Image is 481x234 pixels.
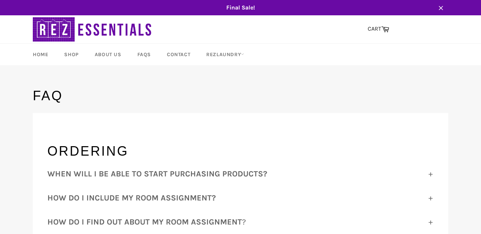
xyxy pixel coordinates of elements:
a: CART [364,22,393,37]
a: Contact [160,44,198,65]
strong: How do I find out about my room assignment [47,217,242,227]
h1: Ordering [47,142,434,160]
a: Shop [57,44,86,65]
label: ? [47,217,434,227]
strong: How do I include my room assignment? [47,193,216,203]
a: FAQs [130,44,158,65]
img: RezEssentials [33,15,153,43]
strong: When will I be able to start purchasing products? [47,169,267,179]
span: Final Sale! [26,4,455,12]
a: RezLaundry [199,44,251,65]
a: Home [26,44,55,65]
h1: FAQ [33,87,448,105]
a: About Us [87,44,129,65]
